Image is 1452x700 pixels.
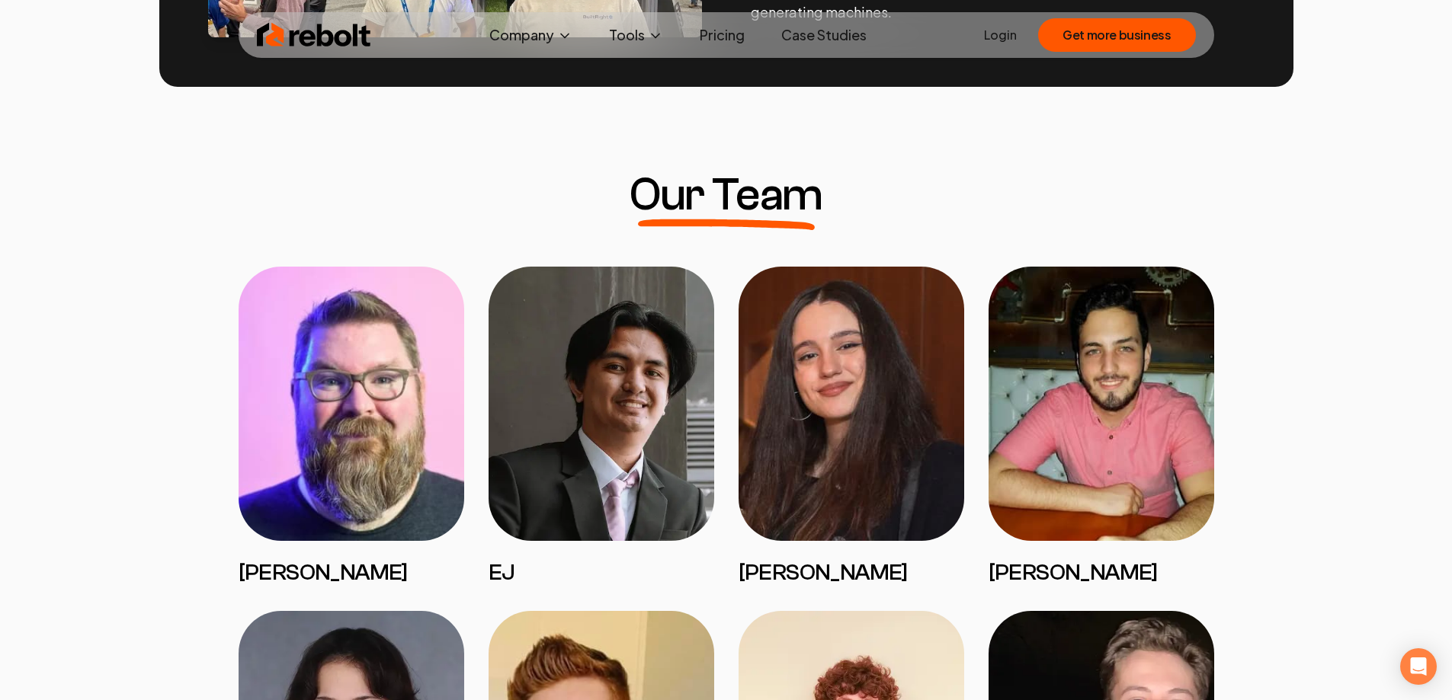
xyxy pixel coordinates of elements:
h3: Our Team [630,172,822,218]
img: Delfina [739,267,964,541]
div: Open Intercom Messenger [1400,648,1437,685]
h3: [PERSON_NAME] [239,559,464,587]
img: Rebolt Logo [257,20,371,50]
a: Login [984,26,1017,44]
button: Tools [597,20,675,50]
a: Case Studies [769,20,879,50]
h3: EJ [489,559,714,587]
a: Pricing [688,20,757,50]
img: Santiago [989,267,1214,541]
button: Get more business [1038,18,1195,52]
img: John [239,267,464,541]
h3: [PERSON_NAME] [739,559,964,587]
button: Company [477,20,585,50]
img: EJ [489,267,714,541]
h3: [PERSON_NAME] [989,559,1214,587]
